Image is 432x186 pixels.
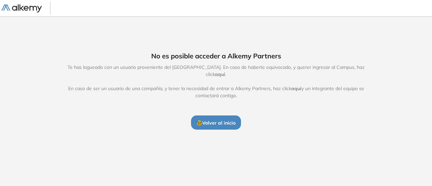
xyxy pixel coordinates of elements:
span: aquí [215,71,225,77]
span: 🤓 Volver al inicio [196,120,236,126]
span: No es posible acceder a Alkemy Partners [151,51,281,61]
span: Te has logueado con un usuario proveniente del [GEOGRAPHIC_DATA]. En caso de haberte equivocado, ... [60,64,372,99]
img: Logo [1,4,42,13]
button: 🤓Volver al inicio [191,115,241,130]
span: aquí [291,85,301,91]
